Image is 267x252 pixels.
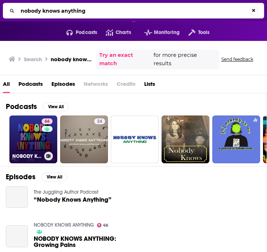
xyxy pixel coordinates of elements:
[6,172,36,181] h2: Episodes
[58,27,97,38] button: open menu
[42,118,53,124] a: 66
[34,189,99,195] a: The Juggling Author Podcast
[117,78,135,93] span: Credits
[154,51,216,68] span: for more precise results
[116,28,131,38] span: Charts
[97,223,109,227] a: 66
[34,222,94,228] a: NOBODY KNOWS ANYTHING
[6,225,28,247] a: NOBODY KNOWS ANYTHING: Growing Pains
[144,78,155,93] a: Lists
[94,118,105,124] a: 24
[76,28,97,38] span: Podcasts
[34,236,116,248] a: NOBODY KNOWS ANYTHING: Growing Pains
[219,56,255,62] button: Send feedback
[103,224,108,227] span: 66
[84,78,108,93] span: Networks
[12,153,41,159] h3: NOBODY KNOWS ANYTHING
[180,27,209,38] button: open menu
[135,27,180,38] button: open menu
[51,56,93,63] h3: nobody knows anything
[6,172,67,181] a: EpisodesView All
[198,28,210,38] span: Tools
[51,78,75,93] a: Episodes
[9,115,57,163] a: 66NOBODY KNOWS ANYTHING
[60,115,108,163] a: 24
[34,197,112,203] a: “Nobody Knows Anything”
[99,51,152,68] a: Try an exact match
[18,5,249,17] input: Search...
[18,78,43,93] a: Podcasts
[3,3,264,18] div: Search...
[154,28,180,38] span: Monitoring
[45,118,50,125] span: 66
[6,102,69,111] a: PodcastsView All
[6,102,37,111] h2: Podcasts
[3,78,10,93] a: All
[97,27,131,38] a: Charts
[24,56,42,63] h3: Search
[97,118,102,125] span: 24
[41,173,67,181] button: View All
[6,186,28,208] a: “Nobody Knows Anything”
[43,102,69,111] button: View All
